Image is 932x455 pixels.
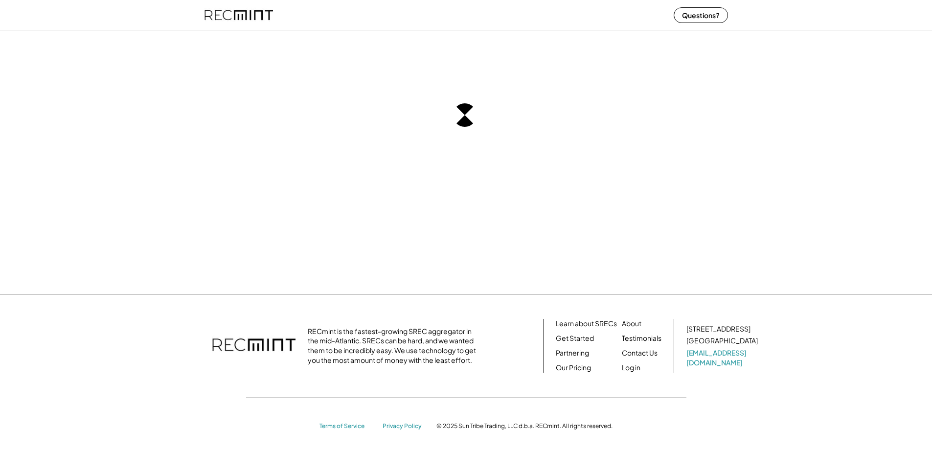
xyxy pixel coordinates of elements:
a: Learn about SRECs [556,319,617,329]
a: Privacy Policy [383,422,427,431]
div: [STREET_ADDRESS] [686,324,750,334]
img: recmint-logotype%403x%20%281%29.jpeg [205,2,273,28]
img: recmint-logotype%403x.png [212,329,296,363]
a: Get Started [556,334,594,343]
a: Contact Us [622,348,658,358]
div: RECmint is the fastest-growing SREC aggregator in the mid-Atlantic. SRECs can be hard, and we wan... [308,327,481,365]
a: Log in [622,363,640,373]
a: About [622,319,641,329]
a: Testimonials [622,334,661,343]
a: Partnering [556,348,589,358]
a: Our Pricing [556,363,591,373]
div: [GEOGRAPHIC_DATA] [686,336,758,346]
a: [EMAIL_ADDRESS][DOMAIN_NAME] [686,348,760,367]
div: © 2025 Sun Tribe Trading, LLC d.b.a. RECmint. All rights reserved. [436,422,613,430]
a: Terms of Service [319,422,373,431]
button: Questions? [674,7,728,23]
